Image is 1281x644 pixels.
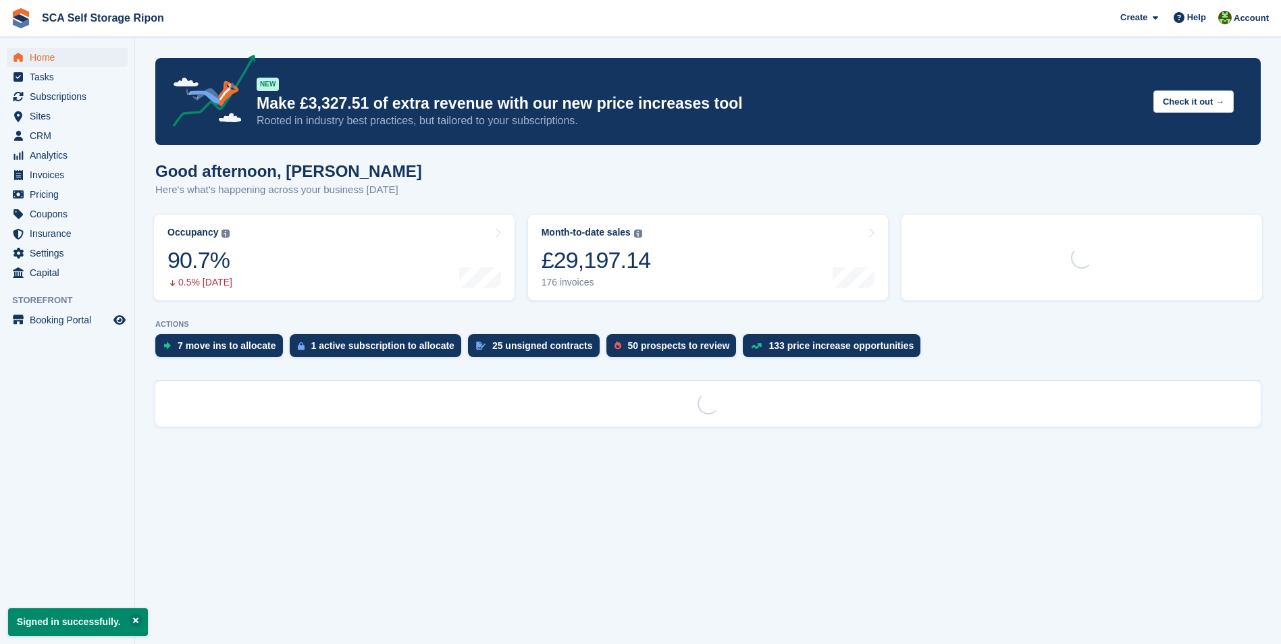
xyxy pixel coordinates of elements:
div: £29,197.14 [542,246,651,274]
a: menu [7,107,128,126]
span: Subscriptions [30,87,111,106]
a: menu [7,87,128,106]
img: icon-info-grey-7440780725fd019a000dd9b08b2336e03edf1995a4989e88bcd33f0948082b44.svg [634,230,642,238]
a: 7 move ins to allocate [155,334,290,364]
img: prospect-51fa495bee0391a8d652442698ab0144808aea92771e9ea1ae160a38d050c398.svg [615,342,621,350]
a: menu [7,126,128,145]
span: Help [1187,11,1206,24]
a: menu [7,48,128,67]
div: 90.7% [167,246,232,274]
a: menu [7,68,128,86]
span: Booking Portal [30,311,111,329]
img: stora-icon-8386f47178a22dfd0bd8f6a31ec36ba5ce8667c1dd55bd0f319d3a0aa187defe.svg [11,8,31,28]
div: 50 prospects to review [628,340,730,351]
a: menu [7,311,128,329]
a: Occupancy 90.7% 0.5% [DATE] [154,215,515,300]
img: contract_signature_icon-13c848040528278c33f63329250d36e43548de30e8caae1d1a13099fd9432cc5.svg [476,342,486,350]
div: Occupancy [167,227,218,238]
a: menu [7,146,128,165]
a: 25 unsigned contracts [468,334,606,364]
div: Month-to-date sales [542,227,631,238]
a: Month-to-date sales £29,197.14 176 invoices [528,215,889,300]
div: 133 price increase opportunities [768,340,914,351]
span: Storefront [12,294,134,307]
img: move_ins_to_allocate_icon-fdf77a2bb77ea45bf5b3d319d69a93e2d87916cf1d5bf7949dd705db3b84f3ca.svg [163,342,171,350]
a: menu [7,165,128,184]
a: 1 active subscription to allocate [290,334,468,364]
span: Insurance [30,224,111,243]
div: 25 unsigned contracts [492,340,593,351]
h1: Good afternoon, [PERSON_NAME] [155,162,422,180]
p: Make £3,327.51 of extra revenue with our new price increases tool [257,94,1143,113]
a: menu [7,244,128,263]
span: Account [1234,11,1269,25]
p: Signed in successfully. [8,608,148,636]
a: 133 price increase opportunities [743,334,927,364]
div: 1 active subscription to allocate [311,340,454,351]
a: 50 prospects to review [606,334,743,364]
span: Analytics [30,146,111,165]
a: Preview store [111,312,128,328]
img: price_increase_opportunities-93ffe204e8149a01c8c9dc8f82e8f89637d9d84a8eef4429ea346261dce0b2c0.svg [751,343,762,349]
div: 7 move ins to allocate [178,340,276,351]
a: menu [7,185,128,204]
span: CRM [30,126,111,145]
p: ACTIONS [155,320,1261,329]
a: SCA Self Storage Ripon [36,7,169,29]
span: Create [1120,11,1147,24]
p: Here's what's happening across your business [DATE] [155,182,422,198]
a: menu [7,224,128,243]
img: Kelly Neesham [1218,11,1232,24]
span: Pricing [30,185,111,204]
span: Capital [30,263,111,282]
a: menu [7,205,128,223]
div: NEW [257,78,279,91]
span: Home [30,48,111,67]
span: Invoices [30,165,111,184]
a: menu [7,263,128,282]
span: Tasks [30,68,111,86]
button: Check it out → [1153,90,1234,113]
img: price-adjustments-announcement-icon-8257ccfd72463d97f412b2fc003d46551f7dbcb40ab6d574587a9cd5c0d94... [161,55,256,132]
span: Coupons [30,205,111,223]
p: Rooted in industry best practices, but tailored to your subscriptions. [257,113,1143,128]
span: Settings [30,244,111,263]
div: 0.5% [DATE] [167,277,232,288]
div: 176 invoices [542,277,651,288]
img: active_subscription_to_allocate_icon-d502201f5373d7db506a760aba3b589e785aa758c864c3986d89f69b8ff3... [298,342,305,350]
img: icon-info-grey-7440780725fd019a000dd9b08b2336e03edf1995a4989e88bcd33f0948082b44.svg [221,230,230,238]
span: Sites [30,107,111,126]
